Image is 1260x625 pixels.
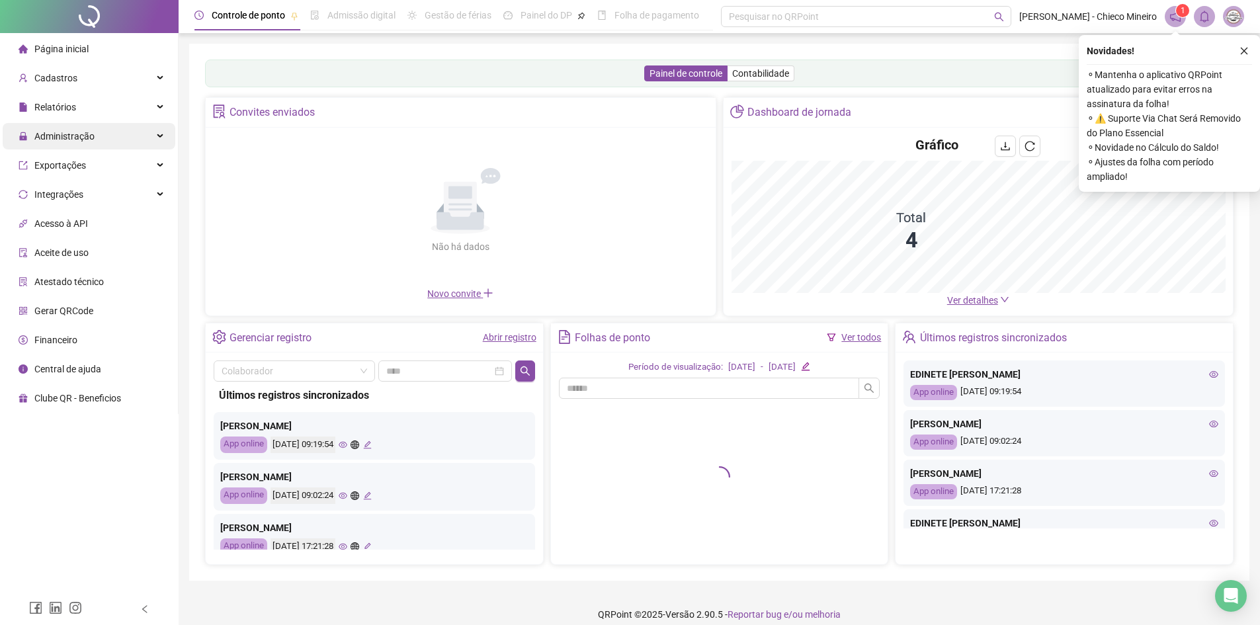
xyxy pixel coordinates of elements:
[1025,141,1035,151] span: reload
[1087,67,1252,111] span: ⚬ Mantenha o aplicativo QRPoint atualizado para evitar erros na assinatura da folha!
[363,542,372,551] span: edit
[1209,519,1218,528] span: eye
[425,10,491,21] span: Gestão de férias
[1087,155,1252,184] span: ⚬ Ajustes da folha com período ampliado!
[19,103,28,112] span: file
[1209,419,1218,429] span: eye
[34,393,121,403] span: Clube QR - Beneficios
[212,104,226,118] span: solution
[730,104,744,118] span: pie-chart
[34,44,89,54] span: Página inicial
[220,437,267,453] div: App online
[902,330,916,344] span: team
[910,385,1218,400] div: [DATE] 09:19:54
[34,364,101,374] span: Central de ajuda
[1198,11,1210,22] span: bell
[520,366,530,376] span: search
[290,12,298,20] span: pushpin
[29,601,42,614] span: facebook
[558,330,571,344] span: file-text
[994,12,1004,22] span: search
[19,44,28,54] span: home
[577,12,585,20] span: pushpin
[363,491,372,500] span: edit
[19,394,28,403] span: gift
[212,10,285,21] span: Controle de ponto
[220,470,528,484] div: [PERSON_NAME]
[575,327,650,349] div: Folhas de ponto
[1087,44,1134,58] span: Novidades !
[34,306,93,316] span: Gerar QRCode
[483,288,493,298] span: plus
[910,466,1218,481] div: [PERSON_NAME]
[1176,4,1189,17] sup: 1
[339,491,347,500] span: eye
[399,239,521,254] div: Não há dados
[1209,469,1218,478] span: eye
[351,440,359,449] span: global
[910,367,1218,382] div: EDINETE [PERSON_NAME]
[230,327,312,349] div: Gerenciar registro
[339,542,347,551] span: eye
[521,10,572,21] span: Painel do DP
[910,516,1218,530] div: EDINETE [PERSON_NAME]
[427,288,493,299] span: Novo convite
[19,248,28,257] span: audit
[19,190,28,199] span: sync
[910,435,957,450] div: App online
[219,387,530,403] div: Últimos registros sincronizados
[910,484,957,499] div: App online
[628,360,723,374] div: Período de visualização:
[1224,7,1243,26] img: 41171
[709,466,730,487] span: loading
[49,601,62,614] span: linkedin
[910,484,1218,499] div: [DATE] 17:21:28
[801,362,810,370] span: edit
[220,538,267,555] div: App online
[34,247,89,258] span: Aceite de uso
[650,68,722,79] span: Painel de controle
[19,364,28,374] span: info-circle
[19,132,28,141] span: lock
[194,11,204,20] span: clock-circle
[920,327,1067,349] div: Últimos registros sincronizados
[1000,141,1011,151] span: download
[220,521,528,535] div: [PERSON_NAME]
[19,335,28,345] span: dollar
[34,131,95,142] span: Administração
[728,609,841,620] span: Reportar bug e/ou melhoria
[1169,11,1181,22] span: notification
[271,487,335,504] div: [DATE] 09:02:24
[1087,111,1252,140] span: ⚬ ⚠️ Suporte Via Chat Será Removido do Plano Essencial
[1215,580,1247,612] div: Open Intercom Messenger
[34,276,104,287] span: Atestado técnico
[34,73,77,83] span: Cadastros
[34,189,83,200] span: Integrações
[728,360,755,374] div: [DATE]
[310,11,319,20] span: file-done
[1087,140,1252,155] span: ⚬ Novidade no Cálculo do Saldo!
[34,102,76,112] span: Relatórios
[864,383,874,394] span: search
[597,11,607,20] span: book
[34,160,86,171] span: Exportações
[761,360,763,374] div: -
[19,73,28,83] span: user-add
[503,11,513,20] span: dashboard
[363,440,372,449] span: edit
[69,601,82,614] span: instagram
[1239,46,1249,56] span: close
[910,435,1218,450] div: [DATE] 09:02:24
[34,218,88,229] span: Acesso à API
[747,101,851,124] div: Dashboard de jornada
[19,219,28,228] span: api
[19,277,28,286] span: solution
[271,437,335,453] div: [DATE] 09:19:54
[212,330,226,344] span: setting
[947,295,1009,306] a: Ver detalhes down
[841,332,881,343] a: Ver todos
[327,10,396,21] span: Admissão digital
[827,333,836,342] span: filter
[407,11,417,20] span: sun
[915,136,958,154] h4: Gráfico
